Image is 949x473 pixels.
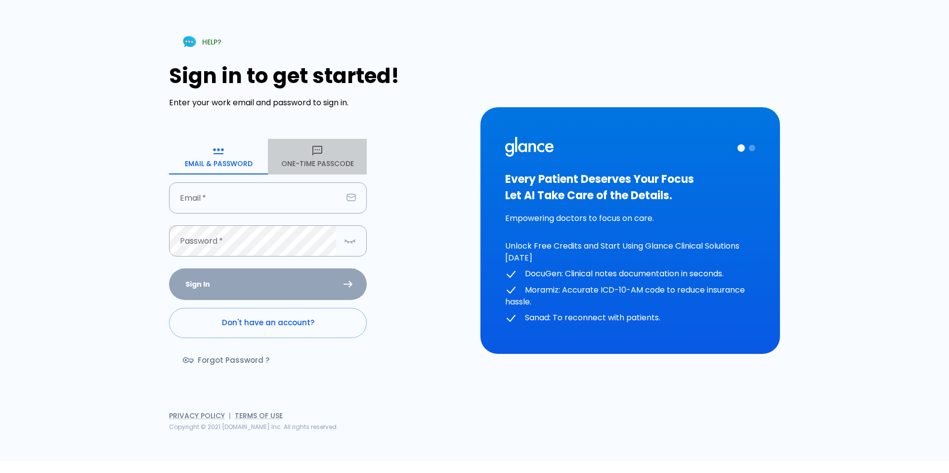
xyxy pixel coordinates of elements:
span: | [229,411,231,421]
a: HELP? [169,29,233,54]
p: Unlock Free Credits and Start Using Glance Clinical Solutions [DATE] [505,240,755,264]
button: One-Time Passcode [268,139,367,174]
a: Terms of Use [235,411,283,421]
button: Email & Password [169,139,268,174]
a: Privacy Policy [169,411,225,421]
input: dr.ahmed@clinic.com [169,182,343,214]
h1: Sign in to get started! [169,64,469,88]
p: DocuGen: Clinical notes documentation in seconds. [505,268,755,280]
p: Moramiz: Accurate ICD-10-AM code to reduce insurance hassle. [505,284,755,308]
img: Chat Support [181,33,198,50]
p: Empowering doctors to focus on care. [505,213,755,224]
p: Enter your work email and password to sign in. [169,97,469,109]
span: Copyright © 2021 [DOMAIN_NAME] Inc. All rights reserved. [169,423,338,431]
h3: Every Patient Deserves Your Focus Let AI Take Care of the Details. [505,171,755,204]
p: Sanad: To reconnect with patients. [505,312,755,324]
a: Don't have an account? [169,308,367,338]
a: Forgot Password ? [169,346,285,375]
